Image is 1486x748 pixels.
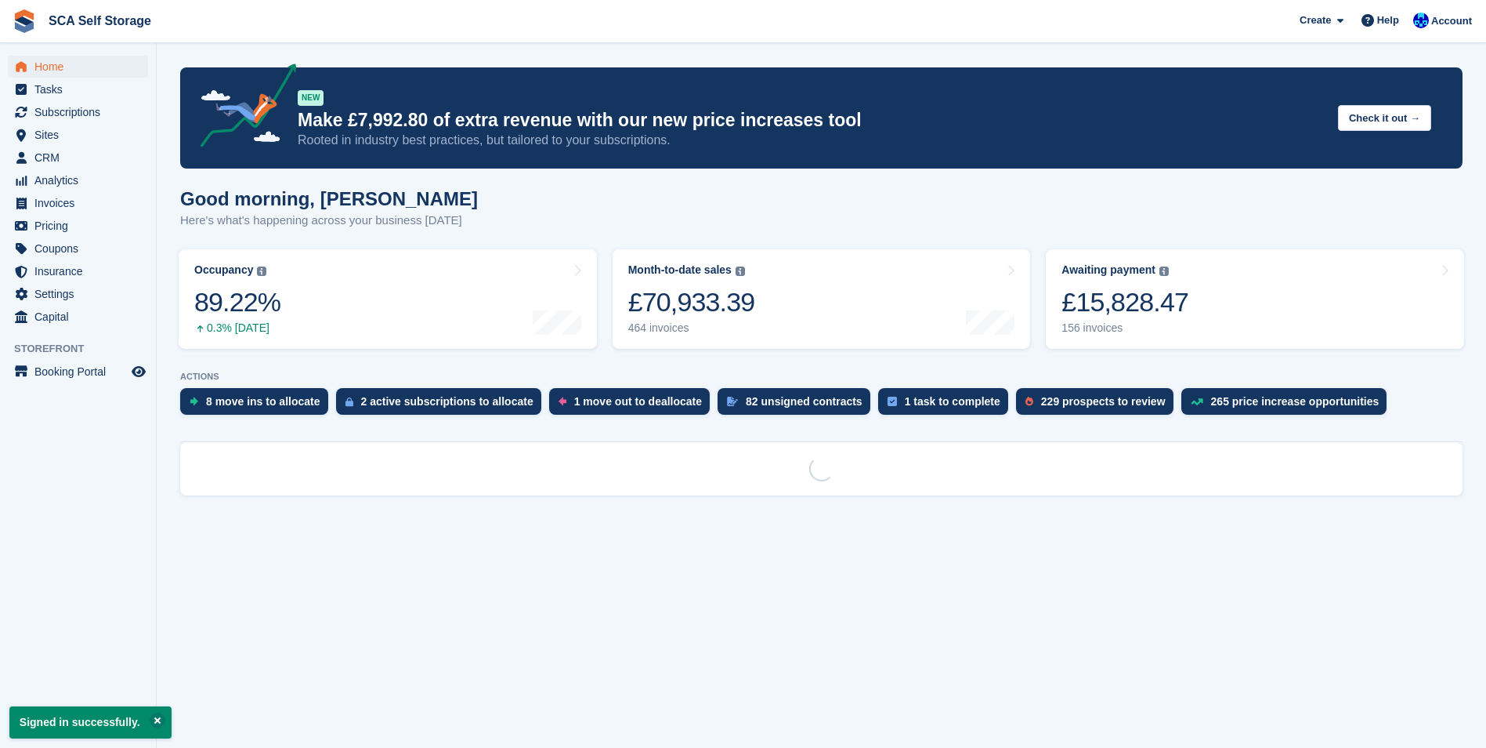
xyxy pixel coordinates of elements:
div: 229 prospects to review [1041,395,1166,408]
span: Tasks [34,78,128,100]
div: 156 invoices [1061,321,1188,335]
div: 8 move ins to allocate [206,395,320,408]
button: Check it out → [1338,105,1431,131]
img: contract_signature_icon-13c848040528278c33f63329250d36e43548de30e8caae1d1a13099fd9432cc5.svg [727,397,738,406]
a: menu [8,192,148,214]
a: 2 active subscriptions to allocate [336,388,549,423]
a: 8 move ins to allocate [180,388,336,423]
div: £15,828.47 [1061,286,1188,318]
span: Booking Portal [34,361,128,383]
p: Make £7,992.80 of extra revenue with our new price increases tool [298,109,1325,132]
img: task-75834270c22a3079a89374b754ae025e5fb1db73e45f91037f5363f120a921f8.svg [888,397,897,406]
div: £70,933.39 [628,286,755,318]
a: menu [8,78,148,100]
a: menu [8,306,148,328]
div: 2 active subscriptions to allocate [361,395,533,408]
a: Month-to-date sales £70,933.39 464 invoices [613,249,1031,349]
span: Account [1431,13,1472,29]
div: 265 price increase opportunities [1211,395,1379,408]
span: Pricing [34,215,128,237]
a: menu [8,283,148,305]
a: menu [8,56,148,78]
div: 82 unsigned contracts [746,395,862,408]
span: Subscriptions [34,101,128,123]
div: Awaiting payment [1061,263,1155,277]
span: CRM [34,147,128,169]
a: menu [8,169,148,191]
img: move_outs_to_deallocate_icon-f764333ba52eb49d3ac5e1228854f67142a1ed5810a6f6cc68b1a99e826820c5.svg [559,397,566,406]
img: active_subscription_to_allocate_icon-d502201f5373d7db506a760aba3b589e785aa758c864c3986d89f69b8ff3... [345,397,353,407]
a: Preview store [129,362,148,381]
a: menu [8,124,148,146]
div: 1 move out to deallocate [574,395,702,408]
span: Capital [34,306,128,328]
p: Signed in successfully. [9,706,172,739]
a: Occupancy 89.22% 0.3% [DATE] [179,249,597,349]
h1: Good morning, [PERSON_NAME] [180,188,478,209]
a: menu [8,260,148,282]
span: Help [1377,13,1399,28]
img: price-adjustments-announcement-icon-8257ccfd72463d97f412b2fc003d46551f7dbcb40ab6d574587a9cd5c0d94... [187,64,297,153]
a: Awaiting payment £15,828.47 156 invoices [1046,249,1464,349]
div: 0.3% [DATE] [194,321,280,335]
img: icon-info-grey-7440780725fd019a000dd9b08b2336e03edf1995a4989e88bcd33f0948082b44.svg [736,267,745,276]
a: 1 move out to deallocate [549,388,718,423]
img: stora-icon-8386f47178a22dfd0bd8f6a31ec36ba5ce8667c1dd55bd0f319d3a0aa187defe.svg [13,9,36,33]
a: menu [8,238,148,260]
span: Coupons [34,238,128,260]
div: Occupancy [194,263,253,277]
a: SCA Self Storage [42,8,157,34]
div: 89.22% [194,286,280,318]
span: Create [1300,13,1331,28]
p: Rooted in industry best practices, but tailored to your subscriptions. [298,132,1325,149]
a: 229 prospects to review [1016,388,1181,423]
div: 1 task to complete [905,395,1000,408]
div: NEW [298,90,324,106]
a: menu [8,147,148,169]
a: 1 task to complete [878,388,1016,423]
div: 464 invoices [628,321,755,335]
span: Analytics [34,169,128,191]
a: menu [8,361,148,383]
a: 265 price increase opportunities [1181,388,1395,423]
div: Month-to-date sales [628,263,732,277]
img: price_increase_opportunities-93ffe204e8149a01c8c9dc8f82e8f89637d9d84a8eef4429ea346261dce0b2c0.svg [1191,398,1203,405]
span: Sites [34,124,128,146]
a: menu [8,101,148,123]
img: move_ins_to_allocate_icon-fdf77a2bb77ea45bf5b3d319d69a93e2d87916cf1d5bf7949dd705db3b84f3ca.svg [190,397,198,406]
a: 82 unsigned contracts [718,388,878,423]
p: ACTIONS [180,372,1462,382]
span: Storefront [14,341,156,357]
span: Invoices [34,192,128,214]
span: Home [34,56,128,78]
span: Settings [34,283,128,305]
img: icon-info-grey-7440780725fd019a000dd9b08b2336e03edf1995a4989e88bcd33f0948082b44.svg [257,267,266,276]
img: icon-info-grey-7440780725fd019a000dd9b08b2336e03edf1995a4989e88bcd33f0948082b44.svg [1159,267,1169,276]
a: menu [8,215,148,237]
span: Insurance [34,260,128,282]
p: Here's what's happening across your business [DATE] [180,212,478,230]
img: Kelly Neesham [1413,13,1429,28]
img: prospect-51fa495bee0391a8d652442698ab0144808aea92771e9ea1ae160a38d050c398.svg [1025,397,1033,406]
